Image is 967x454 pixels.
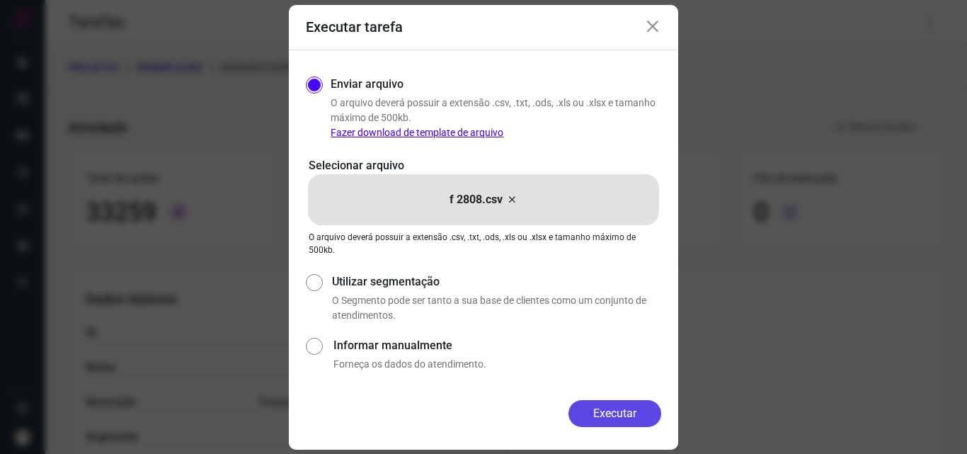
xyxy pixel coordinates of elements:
p: O arquivo deverá possuir a extensão .csv, .txt, .ods, .xls ou .xlsx e tamanho máximo de 500kb. [331,96,661,140]
p: O arquivo deverá possuir a extensão .csv, .txt, .ods, .xls ou .xlsx e tamanho máximo de 500kb. [309,231,658,256]
p: f 2808.csv [450,191,503,208]
p: Selecionar arquivo [309,157,658,174]
label: Utilizar segmentação [332,273,661,290]
p: O Segmento pode ser tanto a sua base de clientes como um conjunto de atendimentos. [332,293,661,323]
label: Informar manualmente [333,337,661,354]
a: Fazer download de template de arquivo [331,127,503,138]
label: Enviar arquivo [331,76,404,93]
button: Executar [568,400,661,427]
p: Forneça os dados do atendimento. [333,357,661,372]
h3: Executar tarefa [306,18,403,35]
